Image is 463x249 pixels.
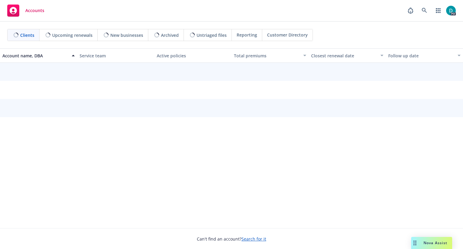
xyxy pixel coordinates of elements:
div: Follow up date [388,53,454,59]
span: Archived [161,32,179,38]
a: Accounts [5,2,47,19]
button: Active policies [154,48,231,63]
button: Nova Assist [411,237,452,249]
div: Service team [80,53,152,59]
span: Upcoming renewals [52,32,93,38]
div: Active policies [157,53,229,59]
span: Reporting [237,32,257,38]
div: Total premiums [234,53,300,59]
span: Nova Assist [424,240,447,245]
a: Switch app [432,5,444,17]
span: Accounts [25,8,44,13]
div: Account name, DBA [2,53,68,59]
span: Customer Directory [267,32,308,38]
span: Clients [20,32,34,38]
button: Follow up date [386,48,463,63]
a: Search for it [241,236,266,242]
span: Untriaged files [197,32,227,38]
div: Drag to move [411,237,419,249]
a: Report a Bug [405,5,417,17]
div: Closest renewal date [311,53,377,59]
span: New businesses [110,32,143,38]
button: Closest renewal date [309,48,386,63]
span: Can't find an account? [197,236,266,242]
a: Search [418,5,430,17]
img: photo [446,6,456,15]
button: Total premiums [231,48,309,63]
button: Service team [77,48,154,63]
